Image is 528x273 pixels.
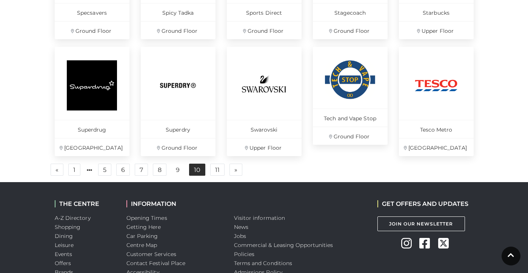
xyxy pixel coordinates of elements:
a: 11 [210,164,225,176]
p: Superdry [141,120,216,138]
p: Ground Floor [313,21,388,39]
a: Events [55,251,72,258]
h2: INFORMATION [126,200,223,207]
p: Upper Floor [227,138,302,156]
p: Sports Direct [227,3,302,21]
a: 1 [68,164,80,176]
a: 10 [189,164,205,176]
p: Ground Floor [227,21,302,39]
a: Tech and Vape Stop Ground Floor [313,47,388,145]
span: « [55,167,58,172]
a: Terms and Conditions [234,260,292,267]
a: Superdrug [GEOGRAPHIC_DATA] [55,47,129,156]
p: Upper Floor [399,21,474,39]
a: Superdry Ground Floor [141,47,216,156]
p: Superdrug [55,120,129,138]
a: Previous [51,164,63,176]
p: Ground Floor [141,21,216,39]
p: [GEOGRAPHIC_DATA] [399,138,474,156]
p: [GEOGRAPHIC_DATA] [55,138,129,156]
a: 9 [171,164,184,176]
a: 5 [98,164,111,176]
a: Leisure [55,242,74,248]
a: Getting Here [126,224,161,230]
a: 6 [116,164,130,176]
a: Visitor information [234,215,285,221]
p: Ground Floor [141,138,216,156]
a: Jobs [234,233,246,239]
a: A-Z Directory [55,215,91,221]
a: Swarovski Upper Floor [227,47,302,156]
p: Stagecoach [313,3,388,21]
a: Dining [55,233,73,239]
a: 8 [153,164,166,176]
a: Tesco Metro [GEOGRAPHIC_DATA] [399,47,474,156]
a: Policies [234,251,255,258]
p: Tesco Metro [399,120,474,138]
a: Join Our Newsletter [377,216,465,231]
p: Spicy Tadka [141,3,216,21]
a: Commercial & Leasing Opportunities [234,242,333,248]
p: Tech and Vape Stop [313,109,388,127]
h2: THE CENTRE [55,200,115,207]
a: News [234,224,248,230]
a: Contact Festival Place [126,260,186,267]
a: Customer Services [126,251,177,258]
span: » [234,167,237,172]
a: 7 [135,164,148,176]
p: Specsavers [55,3,129,21]
a: Shopping [55,224,81,230]
a: Car Parking [126,233,158,239]
a: Centre Map [126,242,157,248]
a: Next [229,164,242,176]
p: Starbucks [399,3,474,21]
p: Ground Floor [55,21,129,39]
a: Offers [55,260,71,267]
p: Swarovski [227,120,302,138]
p: Ground Floor [313,127,388,145]
a: Opening Times [126,215,167,221]
h2: GET OFFERS AND UPDATES [377,200,468,207]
